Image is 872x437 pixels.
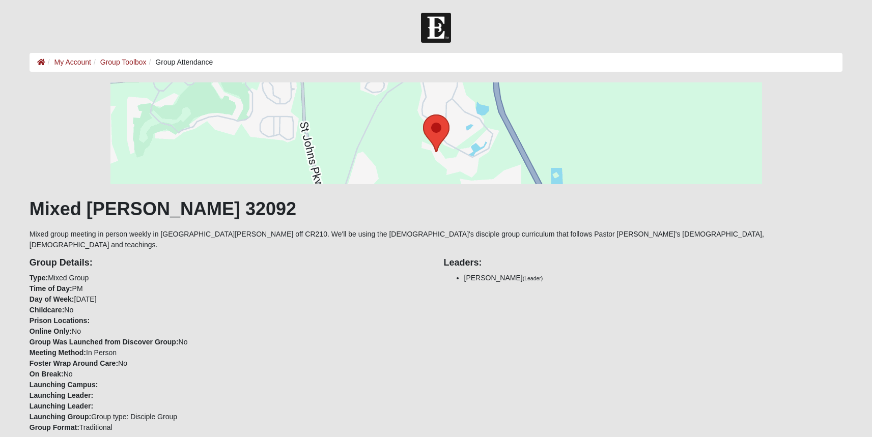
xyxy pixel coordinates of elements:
a: Group Toolbox [100,58,147,66]
strong: Prison Locations: [30,316,90,325]
strong: On Break: [30,370,64,378]
a: My Account [54,58,91,66]
strong: Foster Wrap Around Care: [30,359,118,367]
h4: Group Details: [30,257,429,269]
strong: Launching Leader: [30,402,93,410]
strong: Time of Day: [30,284,72,293]
strong: Meeting Method: [30,348,86,357]
strong: Online Only: [30,327,72,335]
strong: Type: [30,274,48,282]
h4: Leaders: [444,257,843,269]
div: Mixed Group PM [DATE] No No No In Person No No Group type: Disciple Group Traditional [22,250,436,433]
h1: Mixed [PERSON_NAME] 32092 [30,198,842,220]
li: Group Attendance [147,57,213,68]
img: Church of Eleven22 Logo [421,13,451,43]
strong: Launching Campus: [30,381,98,389]
strong: Group Was Launched from Discover Group: [30,338,179,346]
li: [PERSON_NAME] [464,273,843,283]
strong: Day of Week: [30,295,74,303]
strong: Launching Group: [30,413,91,421]
small: (Leader) [523,275,543,281]
strong: Childcare: [30,306,64,314]
strong: Launching Leader: [30,391,93,399]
